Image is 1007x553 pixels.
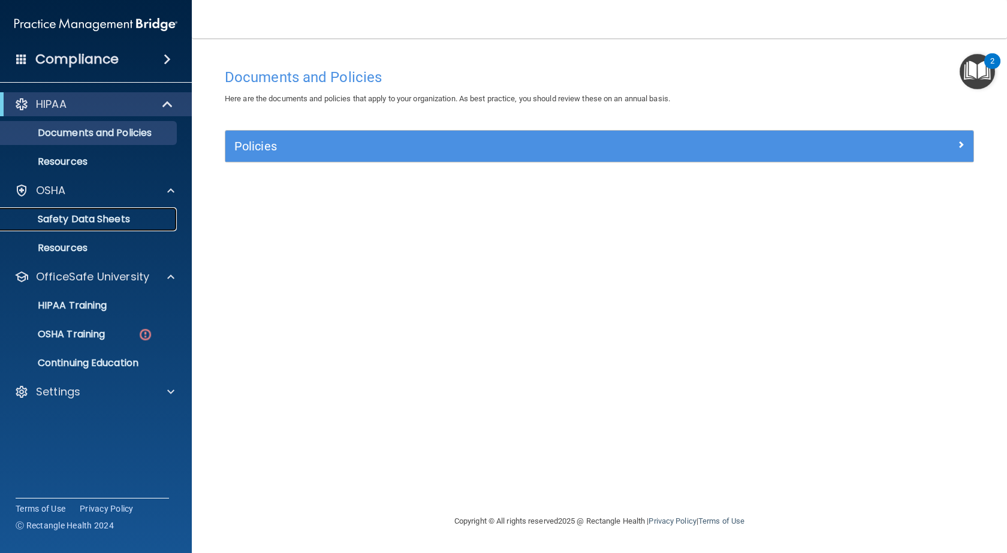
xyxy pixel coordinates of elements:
[16,519,114,531] span: Ⓒ Rectangle Health 2024
[649,516,696,525] a: Privacy Policy
[14,13,177,37] img: PMB logo
[16,503,65,515] a: Terms of Use
[698,516,744,525] a: Terms of Use
[8,156,171,168] p: Resources
[14,183,174,198] a: OSHA
[36,97,67,111] p: HIPAA
[225,94,670,103] span: Here are the documents and policies that apply to your organization. As best practice, you should...
[8,328,105,340] p: OSHA Training
[80,503,134,515] a: Privacy Policy
[8,357,171,369] p: Continuing Education
[8,127,171,139] p: Documents and Policies
[14,97,174,111] a: HIPAA
[35,51,119,68] h4: Compliance
[36,270,149,284] p: OfficeSafe University
[381,502,818,540] div: Copyright © All rights reserved 2025 @ Rectangle Health | |
[8,300,107,312] p: HIPAA Training
[234,140,777,153] h5: Policies
[36,385,80,399] p: Settings
[960,54,995,89] button: Open Resource Center, 2 new notifications
[36,183,66,198] p: OSHA
[138,327,153,342] img: danger-circle.6113f641.png
[14,270,174,284] a: OfficeSafe University
[990,61,994,77] div: 2
[8,213,171,225] p: Safety Data Sheets
[14,385,174,399] a: Settings
[234,137,964,156] a: Policies
[225,69,974,85] h4: Documents and Policies
[8,242,171,254] p: Resources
